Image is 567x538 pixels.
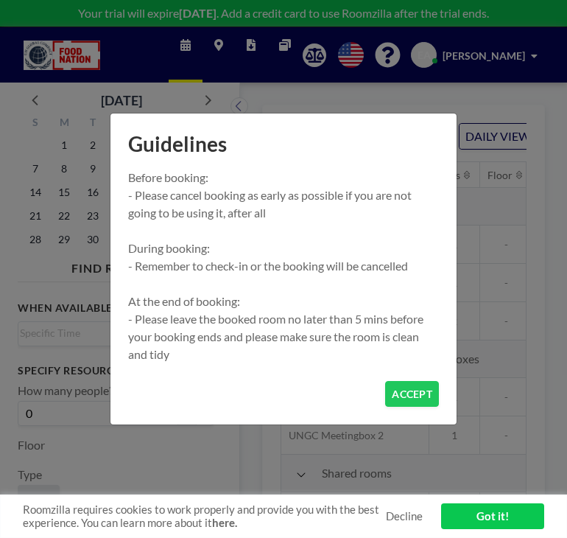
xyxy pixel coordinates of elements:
p: At the end of booking: [128,293,439,310]
h1: Guidelines [110,113,457,169]
p: - Remember to check-in or the booking will be cancelled [128,257,439,275]
span: Roomzilla requires cookies to work properly and provide you with the best experience. You can lea... [23,503,386,531]
button: ACCEPT [385,381,439,407]
a: Got it! [441,503,544,529]
a: Decline [386,509,423,523]
p: - Please leave the booked room no later than 5 mins before your booking ends and please make sure... [128,310,439,363]
p: During booking: [128,240,439,257]
p: - Please cancel booking as early as possible if you are not going to be using it, after all [128,186,439,222]
p: Before booking: [128,169,439,186]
